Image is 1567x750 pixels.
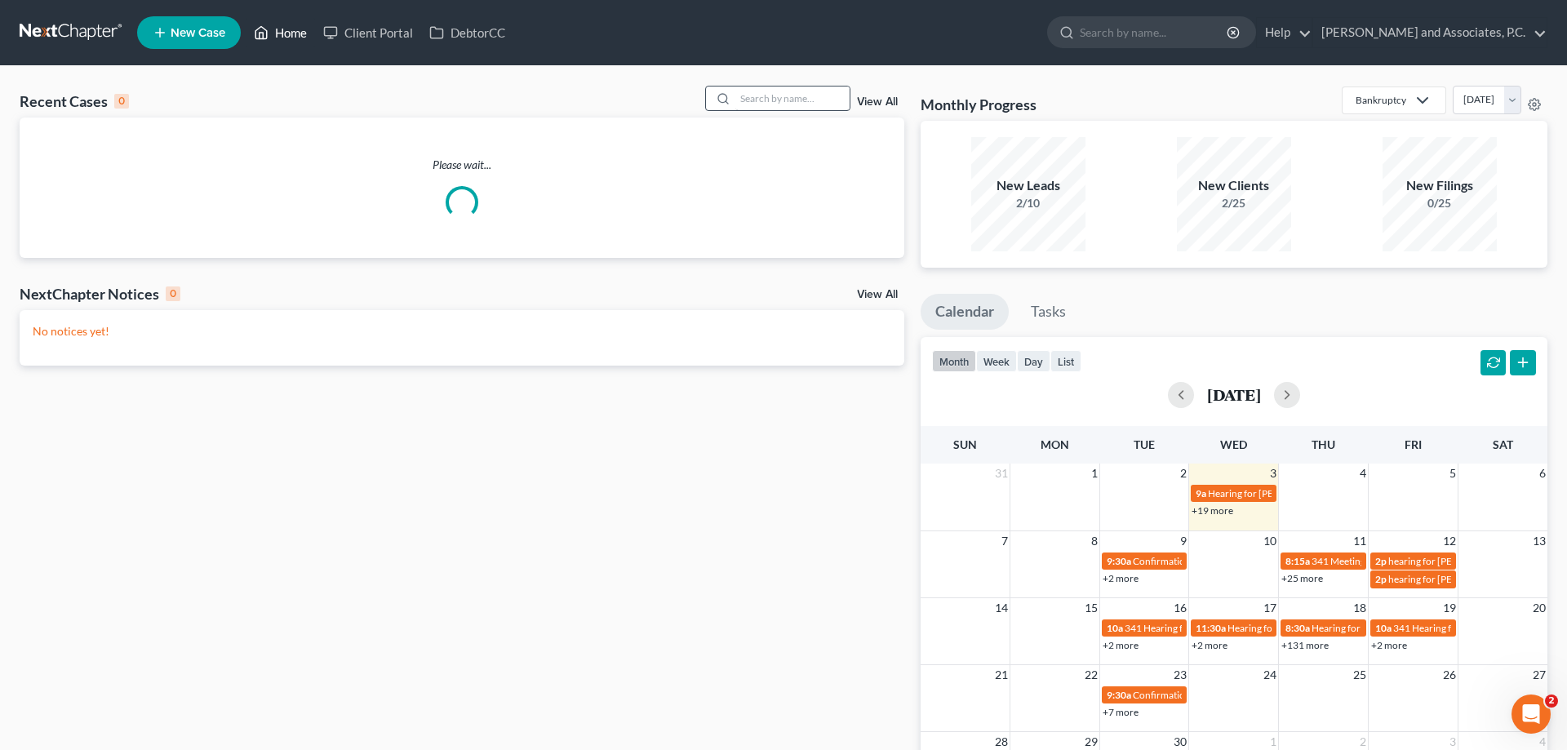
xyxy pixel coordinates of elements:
[421,18,513,47] a: DebtorCC
[932,350,976,372] button: month
[1493,437,1513,451] span: Sat
[1281,639,1329,651] a: +131 more
[1083,598,1099,618] span: 15
[1545,695,1558,708] span: 2
[1512,695,1551,734] iframe: Intercom live chat
[1103,706,1139,718] a: +7 more
[1312,437,1335,451] span: Thu
[1107,555,1131,567] span: 9:30a
[921,294,1009,330] a: Calendar
[1531,531,1547,551] span: 13
[1531,598,1547,618] span: 20
[1016,294,1081,330] a: Tasks
[166,286,180,301] div: 0
[1125,622,1390,634] span: 341 Hearing for Enviro-Tech Complete Systems & Services, LLC
[1192,504,1233,517] a: +19 more
[1281,572,1323,584] a: +25 more
[1107,689,1131,701] span: 9:30a
[1285,555,1310,567] span: 8:15a
[1208,487,1335,499] span: Hearing for [PERSON_NAME]
[1405,437,1422,451] span: Fri
[1268,464,1278,483] span: 3
[1179,464,1188,483] span: 2
[1196,487,1206,499] span: 9a
[1358,464,1368,483] span: 4
[735,87,850,110] input: Search by name...
[1371,639,1407,651] a: +2 more
[1103,572,1139,584] a: +2 more
[1103,639,1139,651] a: +2 more
[857,96,898,108] a: View All
[1375,622,1392,634] span: 10a
[1090,531,1099,551] span: 8
[1134,437,1155,451] span: Tue
[1090,464,1099,483] span: 1
[971,176,1085,195] div: New Leads
[1220,437,1247,451] span: Wed
[1172,665,1188,685] span: 23
[1441,598,1458,618] span: 19
[1352,598,1368,618] span: 18
[1172,598,1188,618] span: 16
[114,94,129,109] div: 0
[20,91,129,111] div: Recent Cases
[1133,555,1405,567] span: Confirmation hearing for [PERSON_NAME] & [PERSON_NAME]
[971,195,1085,211] div: 2/10
[33,323,891,339] p: No notices yet!
[1352,665,1368,685] span: 25
[1107,622,1123,634] span: 10a
[315,18,421,47] a: Client Portal
[1227,622,1355,634] span: Hearing for [PERSON_NAME]
[1177,176,1291,195] div: New Clients
[1262,598,1278,618] span: 17
[1383,195,1497,211] div: 0/25
[1179,531,1188,551] span: 9
[993,665,1010,685] span: 21
[1356,93,1406,107] div: Bankruptcy
[993,598,1010,618] span: 14
[1312,622,1439,634] span: Hearing for [PERSON_NAME]
[1262,665,1278,685] span: 24
[1285,622,1310,634] span: 8:30a
[1196,622,1226,634] span: 11:30a
[1050,350,1081,372] button: list
[993,464,1010,483] span: 31
[20,157,904,173] p: Please wait...
[1441,531,1458,551] span: 12
[1312,555,1545,567] span: 341 Meeting for [PERSON_NAME] & [PERSON_NAME]
[1192,639,1227,651] a: +2 more
[1441,665,1458,685] span: 26
[171,27,225,39] span: New Case
[1257,18,1312,47] a: Help
[1531,665,1547,685] span: 27
[1083,665,1099,685] span: 22
[1080,17,1229,47] input: Search by name...
[1262,531,1278,551] span: 10
[857,289,898,300] a: View All
[953,437,977,451] span: Sun
[976,350,1017,372] button: week
[1017,350,1050,372] button: day
[1207,386,1261,403] h2: [DATE]
[20,284,180,304] div: NextChapter Notices
[1375,573,1387,585] span: 2p
[1133,689,1405,701] span: Confirmation hearing for [PERSON_NAME] & [PERSON_NAME]
[1538,464,1547,483] span: 6
[1375,555,1387,567] span: 2p
[1177,195,1291,211] div: 2/25
[1313,18,1547,47] a: [PERSON_NAME] and Associates, P.C.
[1352,531,1368,551] span: 11
[921,95,1037,114] h3: Monthly Progress
[1383,176,1497,195] div: New Filings
[1041,437,1069,451] span: Mon
[1448,464,1458,483] span: 5
[1000,531,1010,551] span: 7
[246,18,315,47] a: Home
